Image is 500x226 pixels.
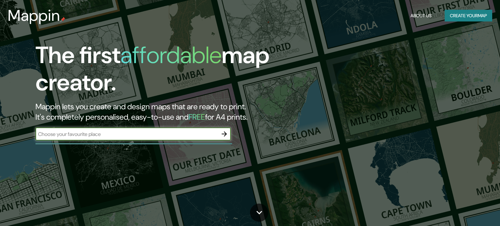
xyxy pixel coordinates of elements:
button: About Us [408,10,434,22]
h3: Mappin [8,7,60,25]
h5: FREE [188,112,205,122]
img: mappin-pin [60,17,65,22]
h2: Mappin lets you create and design maps that are ready to print. It's completely personalised, eas... [35,101,285,122]
h1: The first map creator. [35,42,285,101]
button: Create yourmap [445,10,492,22]
iframe: Help widget launcher [442,201,493,219]
input: Choose your favourite place [35,130,218,138]
h1: affordable [120,40,222,70]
